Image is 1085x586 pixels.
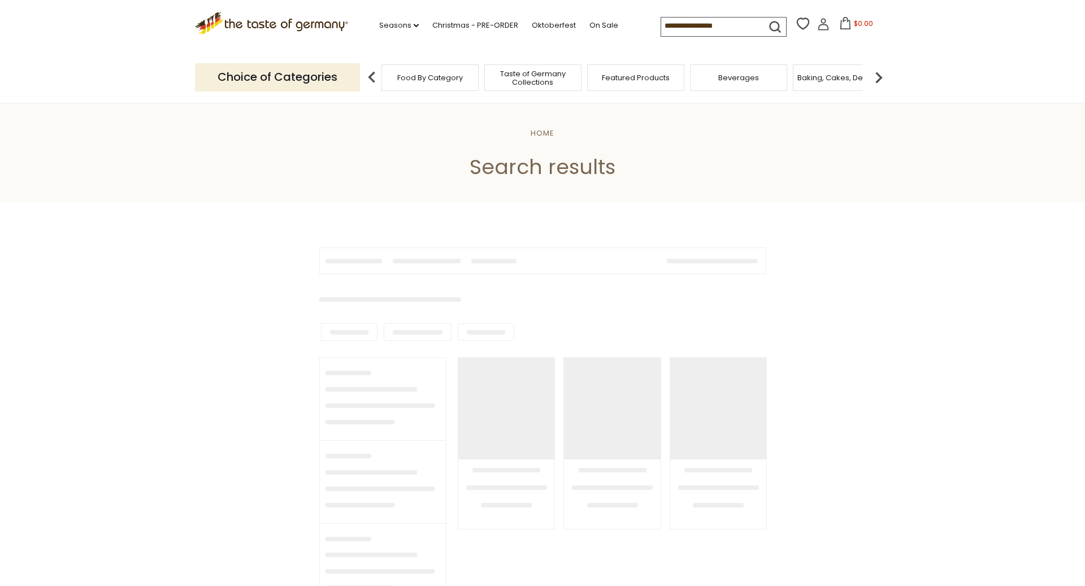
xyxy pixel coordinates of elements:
button: $0.00 [832,17,880,34]
img: next arrow [867,66,890,89]
a: Christmas - PRE-ORDER [432,19,518,32]
h1: Search results [35,154,1050,180]
a: Beverages [718,73,759,82]
a: Food By Category [397,73,463,82]
a: Taste of Germany Collections [488,70,578,86]
img: previous arrow [361,66,383,89]
a: Baking, Cakes, Desserts [797,73,885,82]
span: $0.00 [854,19,873,28]
p: Choice of Categories [195,63,360,91]
a: On Sale [589,19,618,32]
a: Seasons [379,19,419,32]
a: Featured Products [602,73,670,82]
a: Home [531,128,554,138]
a: Oktoberfest [532,19,576,32]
